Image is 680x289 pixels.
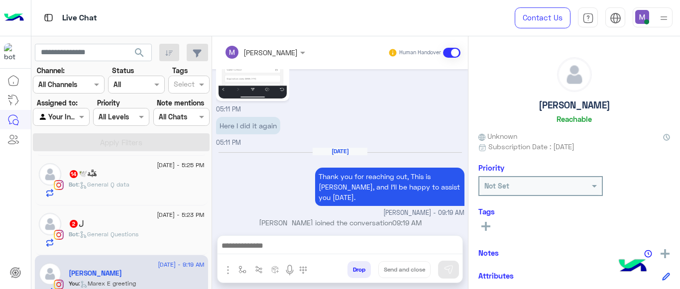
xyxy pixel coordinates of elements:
span: : General Questions [78,230,138,238]
small: Human Handover [399,49,441,57]
span: : Marex E greeting [79,280,136,287]
button: create order [267,261,284,278]
img: 317874714732967 [4,43,22,61]
span: 2 [70,220,78,228]
img: tab [610,12,621,24]
img: tab [42,11,55,24]
label: Priority [97,97,120,108]
span: : General Q data [78,181,129,188]
img: send message [444,265,453,275]
img: create order [271,266,279,274]
img: Logo [4,7,24,28]
span: [PERSON_NAME] - 09:19 AM [383,208,464,218]
p: 11/9/2025, 9:19 AM [315,168,464,206]
label: Note mentions [157,97,204,108]
img: defaultAdmin.png [39,263,61,285]
img: send voice note [284,264,296,276]
span: 05:11 PM [216,139,241,146]
img: profile [658,12,670,24]
span: [DATE] - 9:19 AM [158,260,204,269]
span: 14 [70,170,78,178]
img: defaultAdmin.png [39,163,61,186]
img: send attachment [222,264,234,276]
button: search [127,44,152,65]
span: 09:19 AM [392,218,422,227]
h6: Priority [478,163,504,172]
h6: [DATE] [313,148,367,155]
h5: ل [69,219,84,228]
img: hulul-logo.png [615,249,650,284]
label: Tags [172,65,188,76]
span: Bot [69,181,78,188]
img: Instagram [54,180,64,190]
img: select flow [238,266,246,274]
h6: Attributes [478,271,514,280]
p: 10/9/2025, 5:11 PM [216,117,280,134]
img: Trigger scenario [255,266,263,274]
img: notes [644,250,652,258]
span: Unknown [478,131,517,141]
span: You [69,280,79,287]
h6: Notes [478,248,499,257]
span: [DATE] - 5:25 PM [157,161,204,170]
img: defaultAdmin.png [39,213,61,235]
div: Select [172,79,195,92]
h5: Marraim Attia [69,269,122,278]
h5: هَبَّة🕊️ [69,170,97,178]
img: add [661,249,670,258]
h6: Reachable [557,114,592,123]
img: tab [582,12,594,24]
img: make a call [299,266,307,274]
a: tab [578,7,598,28]
button: Send and close [378,261,431,278]
label: Status [112,65,134,76]
button: Apply Filters [33,133,210,151]
span: Bot [69,230,78,238]
a: Contact Us [515,7,570,28]
p: [PERSON_NAME] joined the conversation [216,217,464,228]
label: Channel: [37,65,65,76]
button: select flow [234,261,251,278]
p: Live Chat [62,11,97,25]
h6: Tags [478,207,670,216]
span: search [133,47,145,59]
img: Instagram [54,230,64,240]
span: 05:11 PM [216,105,241,113]
span: Subscription Date : [DATE] [488,141,574,152]
label: Assigned to: [37,97,78,108]
button: Trigger scenario [251,261,267,278]
img: userImage [635,10,649,24]
h5: [PERSON_NAME] [539,99,610,111]
img: defaultAdmin.png [558,58,591,92]
span: [DATE] - 5:23 PM [157,210,204,219]
button: Drop [347,261,371,278]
